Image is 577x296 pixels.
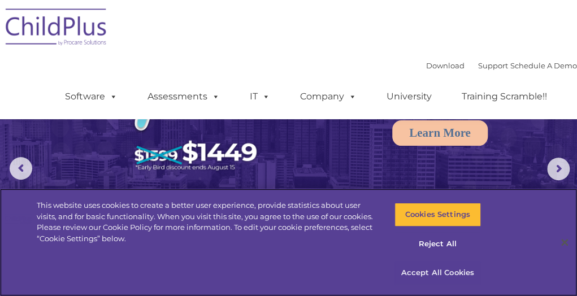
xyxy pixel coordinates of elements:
a: Company [289,85,368,108]
a: Software [54,85,129,108]
button: Reject All [394,232,481,256]
a: Support [478,61,508,70]
button: Cookies Settings [394,203,481,227]
div: This website uses cookies to create a better user experience, provide statistics about user visit... [37,200,377,244]
a: Download [426,61,465,70]
a: Schedule A Demo [510,61,577,70]
a: Training Scramble!! [450,85,558,108]
button: Accept All Cookies [394,261,481,285]
a: University [375,85,443,108]
button: Close [552,230,577,255]
a: Learn More [392,120,488,146]
font: | [426,61,577,70]
a: Assessments [136,85,231,108]
a: IT [238,85,281,108]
